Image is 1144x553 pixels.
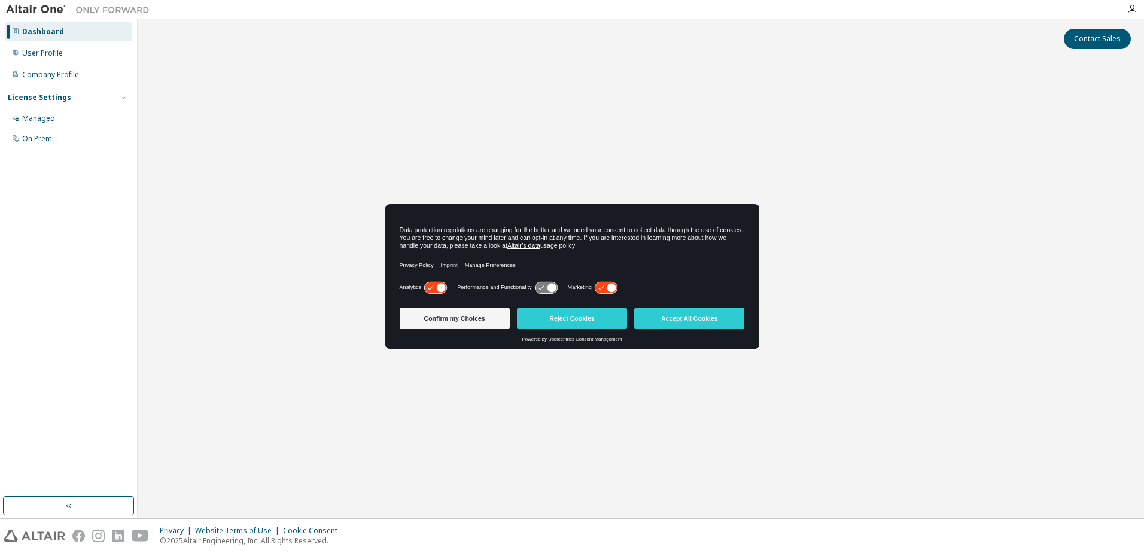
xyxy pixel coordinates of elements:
img: youtube.svg [132,530,149,542]
div: User Profile [22,48,63,58]
div: License Settings [8,93,71,102]
div: Dashboard [22,27,64,37]
div: Company Profile [22,70,79,80]
button: Contact Sales [1064,29,1131,49]
img: instagram.svg [92,530,105,542]
img: Altair One [6,4,156,16]
p: © 2025 Altair Engineering, Inc. All Rights Reserved. [160,536,345,546]
img: facebook.svg [72,530,85,542]
div: Website Terms of Use [195,526,283,536]
div: Managed [22,114,55,123]
div: On Prem [22,134,52,144]
img: altair_logo.svg [4,530,65,542]
div: Privacy [160,526,195,536]
img: linkedin.svg [112,530,124,542]
div: Cookie Consent [283,526,345,536]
